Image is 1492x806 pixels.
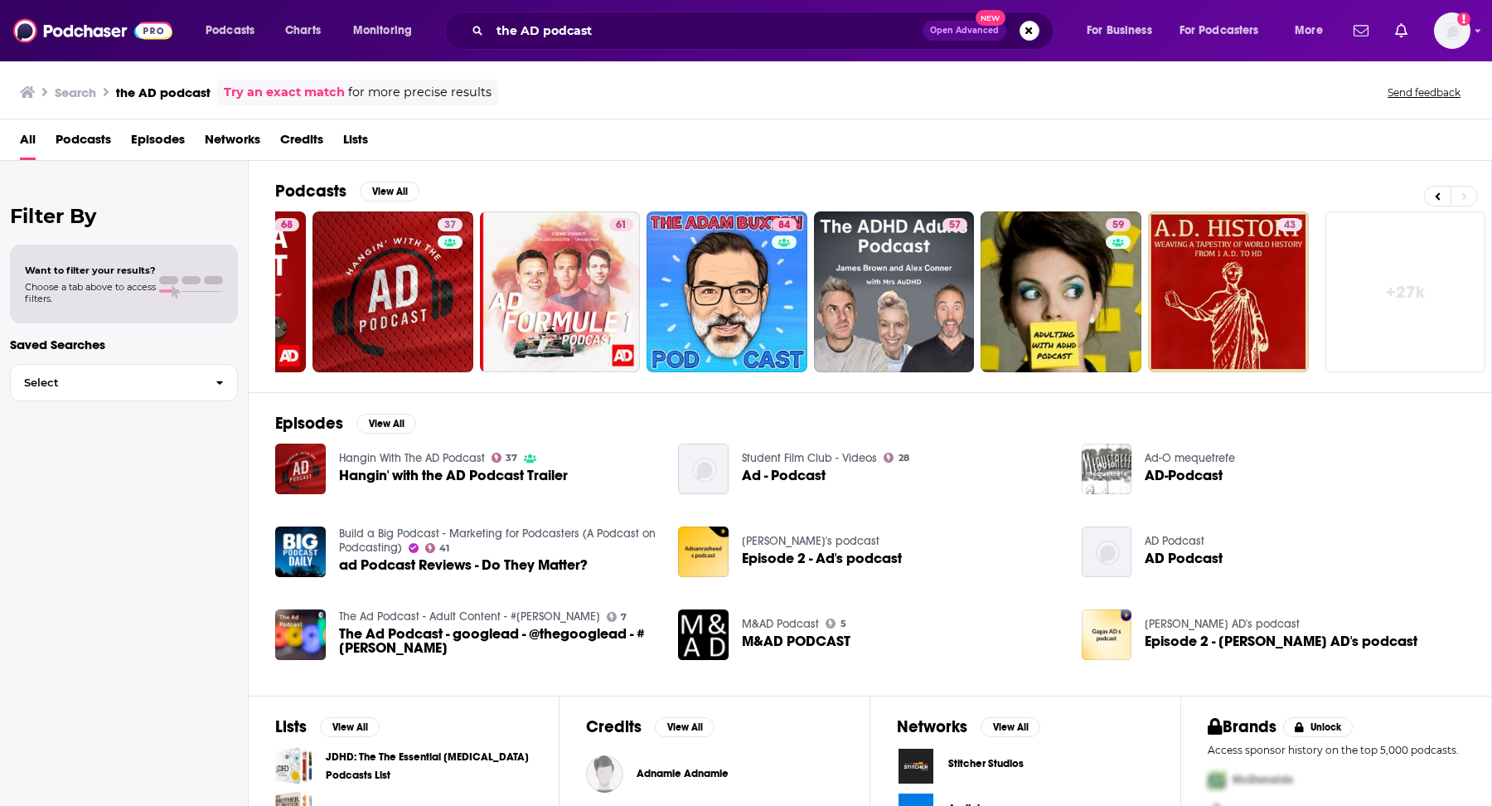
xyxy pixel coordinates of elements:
h2: Lists [275,716,307,737]
span: For Business [1087,19,1152,42]
a: The Ad Podcast - Adult Content - #rees [339,609,600,624]
button: View All [655,717,715,737]
a: 84 [772,218,797,231]
a: Episodes [131,126,185,160]
a: Episode 2 - Ad's podcast [742,551,902,566]
a: 37 [492,453,518,463]
span: for more precise results [348,83,492,102]
a: Networks [205,126,260,160]
a: 37 [438,218,463,231]
span: 43 [1284,217,1296,234]
button: Adnamie AdnamieAdnamie Adnamie [586,747,843,800]
button: Open AdvancedNew [923,21,1006,41]
p: Access sponsor history on the top 5,000 podcasts. [1208,744,1465,756]
a: Hangin With The AD Podcast [339,451,485,465]
a: M&AD PODCAST [742,634,850,648]
a: Build a Big Podcast - Marketing for Podcasters (A Podcast on Podcasting) [339,527,656,555]
a: Ad - Podcast [678,444,729,494]
h2: Podcasts [275,181,346,201]
span: 59 [1112,217,1124,234]
a: 59 [1106,218,1131,231]
button: Stitcher Studios logoStitcher Studios [897,747,1154,785]
a: 61 [609,218,633,231]
span: 68 [281,217,293,234]
span: 41 [439,545,449,552]
a: Ad-O mequetrefe [1145,451,1235,465]
span: 84 [778,217,790,234]
a: Hangin' with the AD Podcast Trailer [339,469,568,483]
span: 57 [949,217,961,234]
a: CreditsView All [586,716,715,737]
button: View All [320,717,380,737]
a: 43 [1277,218,1302,231]
a: 57 [814,211,975,372]
span: New [976,10,1005,26]
a: 37 [312,211,473,372]
span: 37 [506,454,517,462]
a: PodcastsView All [275,181,419,201]
span: JDHD: The The Essential Adult ADHD Podcasts List [275,747,312,784]
span: Episode 2 - [PERSON_NAME] AD's podcast [1145,634,1417,648]
svg: Add a profile image [1457,12,1470,26]
a: 7 [607,612,627,622]
a: JDHD: The The Essential [MEDICAL_DATA] Podcasts List [326,748,532,784]
a: Adnanrasheed's podcast [742,534,879,548]
a: AD Podcast [1145,534,1204,548]
button: View All [360,182,419,201]
span: AD Podcast [1145,551,1223,566]
a: ad Podcast Reviews - Do They Matter? [339,558,588,572]
a: M&AD Podcast [742,617,819,631]
a: 41 [425,543,450,553]
button: View All [356,414,416,434]
h2: Brands [1208,716,1276,737]
h3: Search [55,85,96,100]
a: EpisodesView All [275,413,416,434]
a: Ad - Podcast [742,469,826,483]
button: Select [10,364,238,401]
span: Open Advanced [930,27,999,35]
img: Episode 2 - Ad's podcast [678,527,729,577]
h2: Episodes [275,413,343,434]
span: McDonalds [1233,773,1293,787]
a: 59 [981,211,1141,372]
img: Podchaser - Follow, Share and Rate Podcasts [13,15,172,46]
a: +27k [1325,211,1486,372]
button: Show profile menu [1434,12,1470,49]
a: AD Podcast [1082,527,1132,577]
span: Podcasts [206,19,254,42]
a: Adnamie Adnamie [637,767,729,780]
img: Episode 2 - Gagas AD's podcast [1082,609,1132,660]
span: 37 [444,217,456,234]
button: View All [981,717,1040,737]
span: 28 [899,454,909,462]
span: Choose a tab above to access filters. [25,281,156,304]
img: AD-Podcast [1082,444,1132,494]
a: All [20,126,36,160]
a: M&AD PODCAST [678,609,729,660]
a: NetworksView All [897,716,1040,737]
a: Try an exact match [224,83,345,102]
h2: Networks [897,716,967,737]
span: Charts [285,19,321,42]
img: The Ad Podcast - googlead - @thegooglead - #rees [275,609,326,660]
button: open menu [1283,17,1344,44]
p: Saved Searches [10,337,238,352]
button: Unlock [1283,717,1354,737]
a: Podcasts [56,126,111,160]
button: open menu [342,17,434,44]
a: Charts [274,17,331,44]
a: 84 [647,211,807,372]
input: Search podcasts, credits, & more... [490,17,923,44]
span: For Podcasters [1180,19,1259,42]
img: Stitcher Studios logo [897,747,935,785]
img: Adnamie Adnamie [586,755,623,793]
button: open menu [1075,17,1173,44]
img: ad Podcast Reviews - Do They Matter? [275,527,326,577]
